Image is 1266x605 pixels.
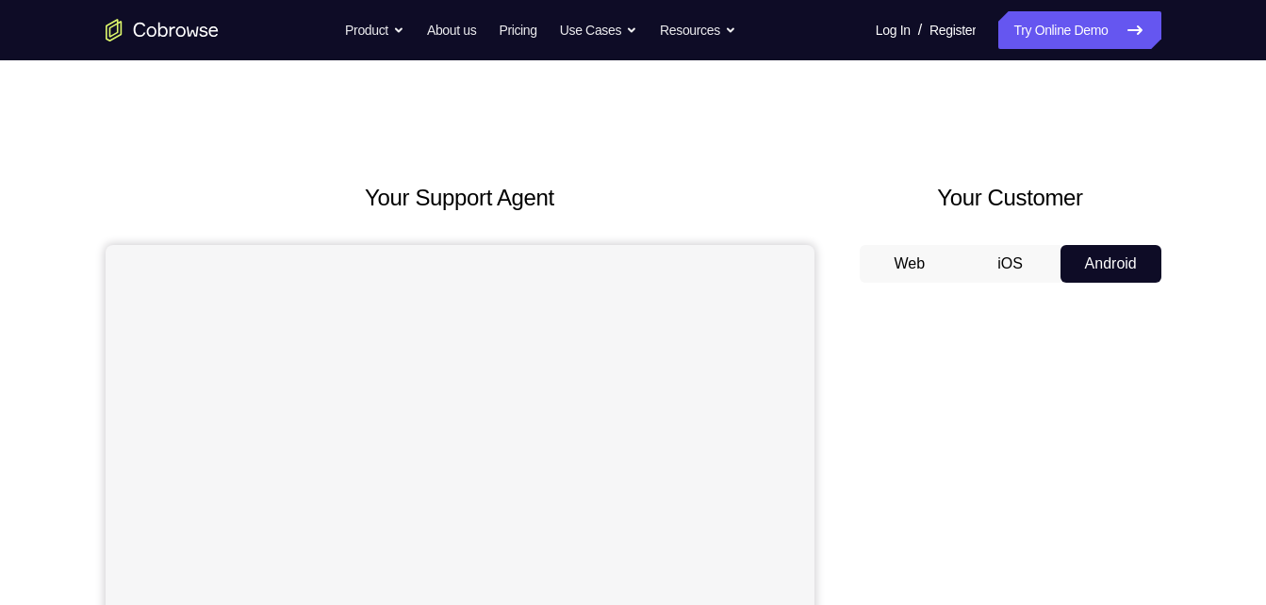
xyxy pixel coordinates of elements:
button: Android [1060,245,1161,283]
h2: Your Support Agent [106,181,814,215]
a: Log In [876,11,911,49]
button: Product [345,11,404,49]
span: / [918,19,922,41]
a: Register [929,11,976,49]
a: About us [427,11,476,49]
a: Pricing [499,11,536,49]
a: Go to the home page [106,19,219,41]
a: Try Online Demo [998,11,1160,49]
h2: Your Customer [860,181,1161,215]
button: iOS [960,245,1060,283]
button: Resources [660,11,736,49]
button: Web [860,245,961,283]
button: Use Cases [560,11,637,49]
